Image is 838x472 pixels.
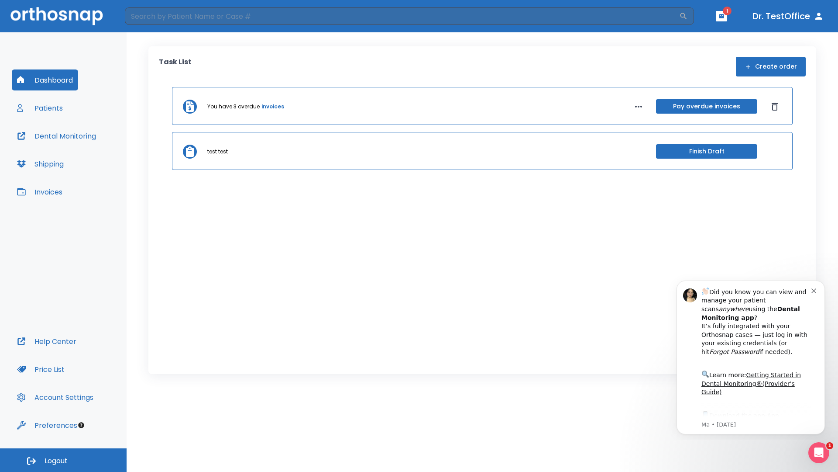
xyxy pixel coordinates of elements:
[38,139,116,155] a: App Store
[656,99,757,114] button: Pay overdue invoices
[736,57,806,76] button: Create order
[768,100,782,114] button: Dismiss
[125,7,679,25] input: Search by Patient Name or Case #
[148,14,155,21] button: Dismiss notification
[749,8,828,24] button: Dr. TestOffice
[12,331,82,352] button: Help Center
[663,273,838,440] iframe: Intercom notifications message
[12,125,101,146] button: Dental Monitoring
[38,137,148,182] div: Download the app: | ​ Let us know if you need help getting started!
[261,103,284,111] a: invoices
[12,181,68,202] button: Invoices
[12,359,70,380] button: Price List
[12,153,69,174] button: Shipping
[808,442,829,463] iframe: Intercom live chat
[12,97,68,118] button: Patients
[38,148,148,156] p: Message from Ma, sent 7w ago
[207,148,228,156] p: test test
[45,456,68,466] span: Logout
[10,7,103,25] img: Orthosnap
[207,103,260,111] p: You have 3 overdue
[12,415,82,436] button: Preferences
[12,387,99,408] button: Account Settings
[656,144,757,159] button: Finish Draft
[723,7,732,15] span: 1
[77,421,85,429] div: Tooltip anchor
[159,57,192,76] p: Task List
[826,442,833,449] span: 1
[12,69,78,90] button: Dashboard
